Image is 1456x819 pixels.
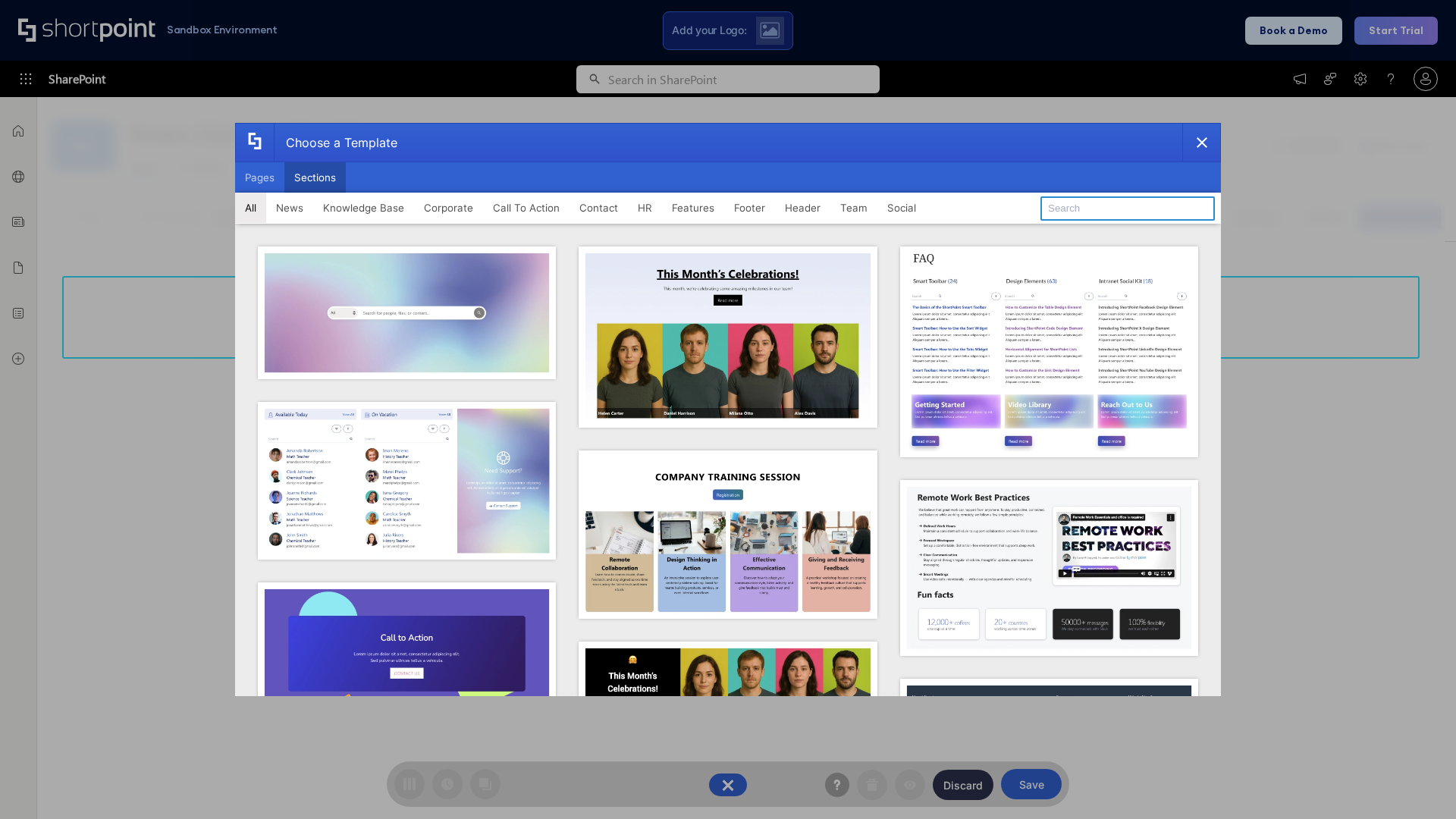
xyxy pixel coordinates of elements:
[830,193,877,223] button: Team
[235,162,284,193] button: Pages
[1040,196,1215,221] input: Search
[313,193,414,223] button: Knowledge Base
[877,193,926,223] button: Social
[662,193,724,223] button: Features
[235,123,1221,696] div: template selector
[235,193,266,223] button: All
[274,124,397,162] div: Choose a Template
[775,193,830,223] button: Header
[724,193,775,223] button: Footer
[483,193,570,223] button: Call To Action
[266,193,313,223] button: News
[284,162,346,193] button: Sections
[570,193,628,223] button: Contact
[414,193,483,223] button: Corporate
[1380,746,1456,819] iframe: Chat Widget
[628,193,662,223] button: HR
